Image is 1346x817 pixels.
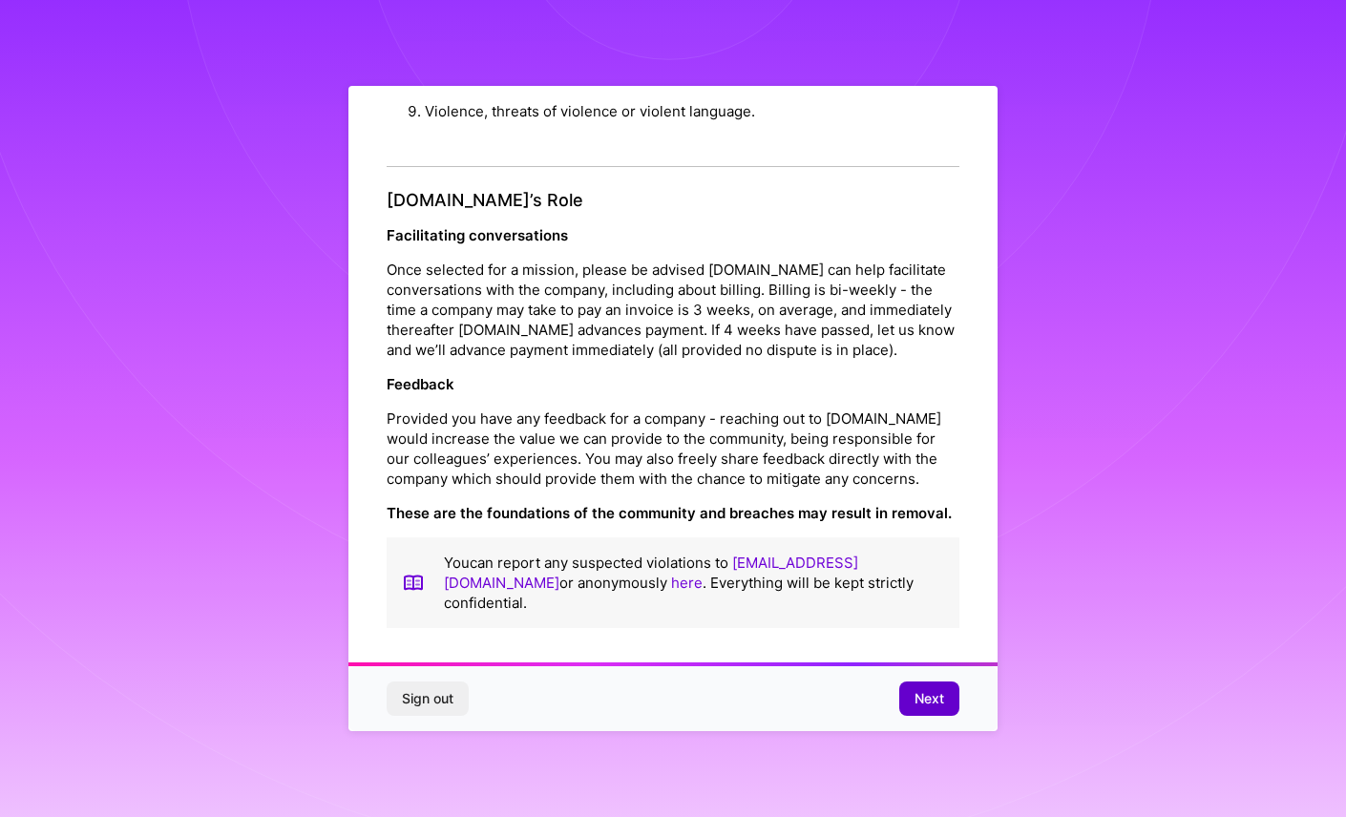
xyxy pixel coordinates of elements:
span: Sign out [402,689,453,708]
p: Once selected for a mission, please be advised [DOMAIN_NAME] can help facilitate conversations wi... [387,260,959,360]
strong: These are the foundations of the community and breaches may result in removal. [387,504,952,522]
button: Sign out [387,681,469,716]
button: Next [899,681,959,716]
a: here [671,574,703,592]
li: Violence, threats of violence or violent language. [425,94,959,129]
p: Provided you have any feedback for a company - reaching out to [DOMAIN_NAME] would increase the v... [387,408,959,489]
a: [EMAIL_ADDRESS][DOMAIN_NAME] [444,554,858,592]
span: Next [915,689,944,708]
h4: [DOMAIN_NAME]’s Role [387,190,959,211]
strong: Feedback [387,375,454,393]
p: You can report any suspected violations to or anonymously . Everything will be kept strictly conf... [444,553,944,613]
strong: Facilitating conversations [387,226,568,244]
img: book icon [402,553,425,613]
